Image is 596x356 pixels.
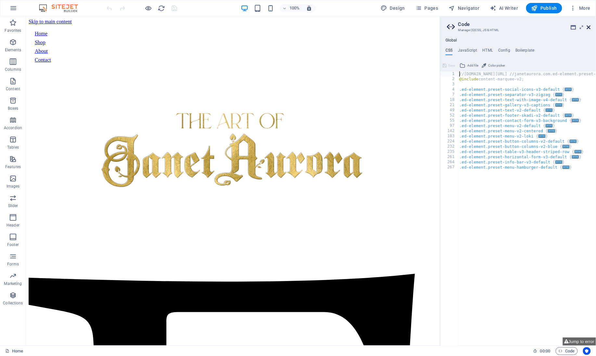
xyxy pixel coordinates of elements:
span: ... [555,93,563,96]
p: Elements [5,47,21,53]
span: Design [381,5,405,11]
span: ... [546,124,553,128]
h4: Config [498,48,510,55]
button: Publish [526,3,562,13]
span: Publish [531,5,557,11]
div: 142 [441,129,459,134]
button: Design [378,3,408,13]
span: 00 00 [540,347,550,355]
h4: Global [446,38,457,43]
button: Code [556,347,578,355]
span: ... [555,103,563,107]
span: ... [570,140,577,143]
a: Skip to main content [3,3,46,8]
span: Pages [415,5,438,11]
div: 7 [441,92,459,97]
span: More [570,5,590,11]
button: 100% [280,4,303,12]
span: ... [572,119,579,122]
div: 1 [441,71,459,77]
h4: HTML [483,48,493,55]
span: ... [575,150,582,153]
h3: Manage (S)CSS, JS & HTML [458,27,578,33]
p: Columns [5,67,21,72]
button: Pages [413,3,441,13]
button: AI Writer [487,3,521,13]
div: 4 [441,87,459,92]
span: ... [555,160,563,164]
p: Forms [7,262,19,267]
span: Color picker [488,62,505,69]
p: Accordion [4,125,22,130]
span: ... [546,108,553,112]
div: 267 [441,165,459,170]
h4: JavaScript [458,48,477,55]
button: Add file [459,62,480,69]
i: Reload page [158,5,165,12]
span: ... [563,166,570,169]
div: 52 [441,113,459,118]
p: Boxes [8,106,19,111]
span: ... [563,145,570,148]
div: 183 [441,134,459,139]
i: On resize automatically adjust zoom level to fit chosen device. [306,5,312,11]
p: Collections [3,301,23,306]
div: Design (Ctrl+Alt+Y) [378,3,408,13]
p: Marketing [4,281,22,286]
p: Images [6,184,20,189]
button: Click here to leave preview mode and continue editing [145,4,152,12]
button: reload [158,4,165,12]
span: ... [548,129,555,133]
div: 21 [441,103,459,108]
span: : [545,349,546,353]
div: 235 [441,149,459,154]
p: Features [5,164,21,169]
p: Content [6,86,20,92]
h6: 100% [290,4,300,12]
h4: Boilerplate [515,48,535,55]
button: Jump to error [563,338,596,346]
p: Slider [8,203,18,208]
div: 49 [441,108,459,113]
span: Navigator [449,5,480,11]
span: ... [572,155,579,159]
div: 224 [441,139,459,144]
p: Tables [7,145,19,150]
h2: Code [458,21,591,27]
div: 55 [441,118,459,123]
p: Footer [7,242,19,247]
button: Navigator [446,3,482,13]
p: Favorites [5,28,21,33]
span: ... [565,114,572,117]
span: Add file [468,62,479,69]
div: 97 [441,123,459,129]
span: Code [559,347,575,355]
button: Usercentrics [583,347,591,355]
div: 3 [441,82,459,87]
img: Editor Logo [37,4,86,12]
h6: Session time [533,347,551,355]
div: 264 [441,160,459,165]
span: ... [565,88,572,91]
span: ... [572,98,579,102]
button: More [567,3,593,13]
span: AI Writer [490,5,518,11]
div: 232 [441,144,459,149]
span: ... [538,134,546,138]
div: 261 [441,154,459,160]
button: Color picker [481,62,506,69]
h4: CSS [446,48,453,55]
div: 2 [441,77,459,82]
p: Header [6,223,19,228]
a: Click to cancel selection. Double-click to open Pages [5,347,23,355]
div: 18 [441,97,459,103]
